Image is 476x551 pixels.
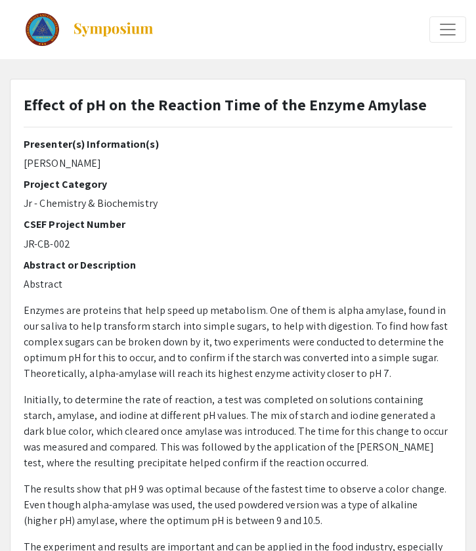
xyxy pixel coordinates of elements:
a: The Colorado Science & Engineering Fair [10,13,154,46]
p: Jr - Chemistry & Biochemistry [24,196,452,211]
strong: Effect of pH on the Reaction Time of the Enzyme Amylase [24,94,427,115]
h2: Project Category [24,178,452,190]
h2: Abstract or Description [24,259,452,271]
h2: Presenter(s) Information(s) [24,138,452,150]
p: [PERSON_NAME] [24,156,452,171]
img: The Colorado Science & Engineering Fair [26,13,59,46]
p: JR-CB-002 [24,236,452,252]
p: Abstract [24,276,452,292]
p: The results show that pH 9 was optimal because of the fastest time to observe a color change. Eve... [24,481,452,529]
p: Enzymes are proteins that help speed up metabolism. One of them is alpha amylase, found in our sa... [24,303,452,382]
button: Expand or Collapse Menu [429,16,466,43]
h2: CSEF Project Number [24,218,452,231]
p: Initially, to determine the rate of reaction, a test was completed on solutions containing starch... [24,392,452,471]
img: Symposium by ForagerOne [72,22,154,37]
